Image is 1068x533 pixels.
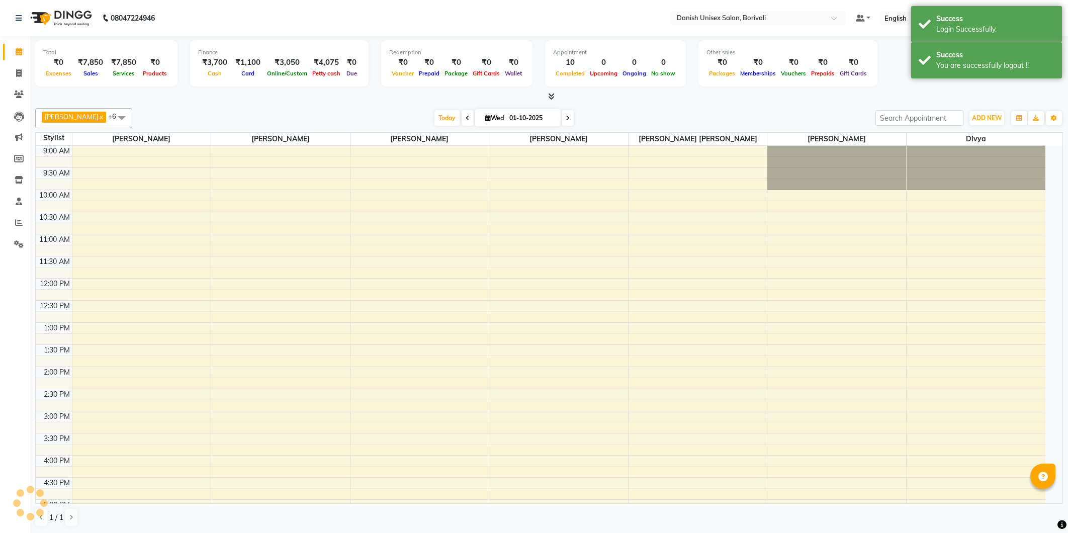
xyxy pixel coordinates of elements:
div: 0 [620,57,649,68]
span: Wed [483,114,506,122]
div: 10:30 AM [37,212,72,223]
div: 2:00 PM [42,367,72,378]
div: 4:30 PM [42,478,72,488]
span: [PERSON_NAME] [489,133,628,145]
div: 4:00 PM [42,456,72,466]
div: ₹0 [416,57,442,68]
span: No show [649,70,678,77]
div: ₹7,850 [74,57,107,68]
div: 0 [587,57,620,68]
div: ₹1,100 [231,57,264,68]
span: Divya [907,133,1045,145]
span: Today [434,110,460,126]
div: 11:00 AM [37,234,72,245]
a: x [99,113,103,121]
div: ₹0 [140,57,169,68]
div: ₹0 [837,57,869,68]
span: [PERSON_NAME] [45,113,99,121]
input: Search Appointment [875,110,963,126]
button: ADD NEW [969,111,1004,125]
span: +6 [108,112,124,120]
span: Voucher [389,70,416,77]
div: ₹0 [809,57,837,68]
div: 11:30 AM [37,256,72,267]
div: Login Successfully. [936,24,1054,35]
span: Vouchers [778,70,809,77]
div: ₹7,850 [107,57,140,68]
div: Stylist [36,133,72,143]
img: logo [26,4,95,32]
div: 10 [553,57,587,68]
span: Completed [553,70,587,77]
div: ₹4,075 [310,57,343,68]
div: ₹0 [442,57,470,68]
span: [PERSON_NAME] [350,133,489,145]
div: Success [936,50,1054,60]
span: Wallet [502,70,524,77]
span: Packages [706,70,738,77]
span: Online/Custom [264,70,310,77]
span: Petty cash [310,70,343,77]
div: 1:30 PM [42,345,72,356]
span: 1 / 1 [49,512,63,523]
div: Total [43,48,169,57]
span: Expenses [43,70,74,77]
div: ₹0 [738,57,778,68]
span: Gift Cards [470,70,502,77]
span: Package [442,70,470,77]
span: [PERSON_NAME] [PERSON_NAME] [629,133,767,145]
div: You are successfully logout !! [936,60,1054,71]
div: ₹3,700 [198,57,231,68]
div: ₹0 [343,57,361,68]
div: Finance [198,48,361,57]
span: Prepaids [809,70,837,77]
div: 0 [649,57,678,68]
b: 08047224946 [111,4,155,32]
span: Upcoming [587,70,620,77]
div: Success [936,14,1054,24]
span: Prepaid [416,70,442,77]
div: ₹0 [470,57,502,68]
span: [PERSON_NAME] [211,133,350,145]
div: 2:30 PM [42,389,72,400]
div: ₹3,050 [264,57,310,68]
div: 12:30 PM [38,301,72,311]
div: 10:00 AM [37,190,72,201]
div: 1:00 PM [42,323,72,333]
div: 12:00 PM [38,279,72,289]
span: Gift Cards [837,70,869,77]
span: Due [344,70,360,77]
div: ₹0 [389,57,416,68]
div: 9:00 AM [41,146,72,156]
span: Sales [81,70,101,77]
div: Redemption [389,48,524,57]
input: 2025-10-01 [506,111,557,126]
div: ₹0 [706,57,738,68]
span: [PERSON_NAME] [767,133,906,145]
span: Cash [205,70,224,77]
div: ₹0 [502,57,524,68]
span: Memberships [738,70,778,77]
div: Appointment [553,48,678,57]
div: 5:00 PM [42,500,72,510]
span: Ongoing [620,70,649,77]
span: Card [239,70,257,77]
div: 3:00 PM [42,411,72,422]
span: Services [110,70,137,77]
div: ₹0 [43,57,74,68]
div: ₹0 [778,57,809,68]
span: ADD NEW [972,114,1002,122]
div: 3:30 PM [42,433,72,444]
span: Products [140,70,169,77]
iframe: chat widget [1026,493,1058,523]
span: [PERSON_NAME] [72,133,211,145]
div: Other sales [706,48,869,57]
div: 9:30 AM [41,168,72,179]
